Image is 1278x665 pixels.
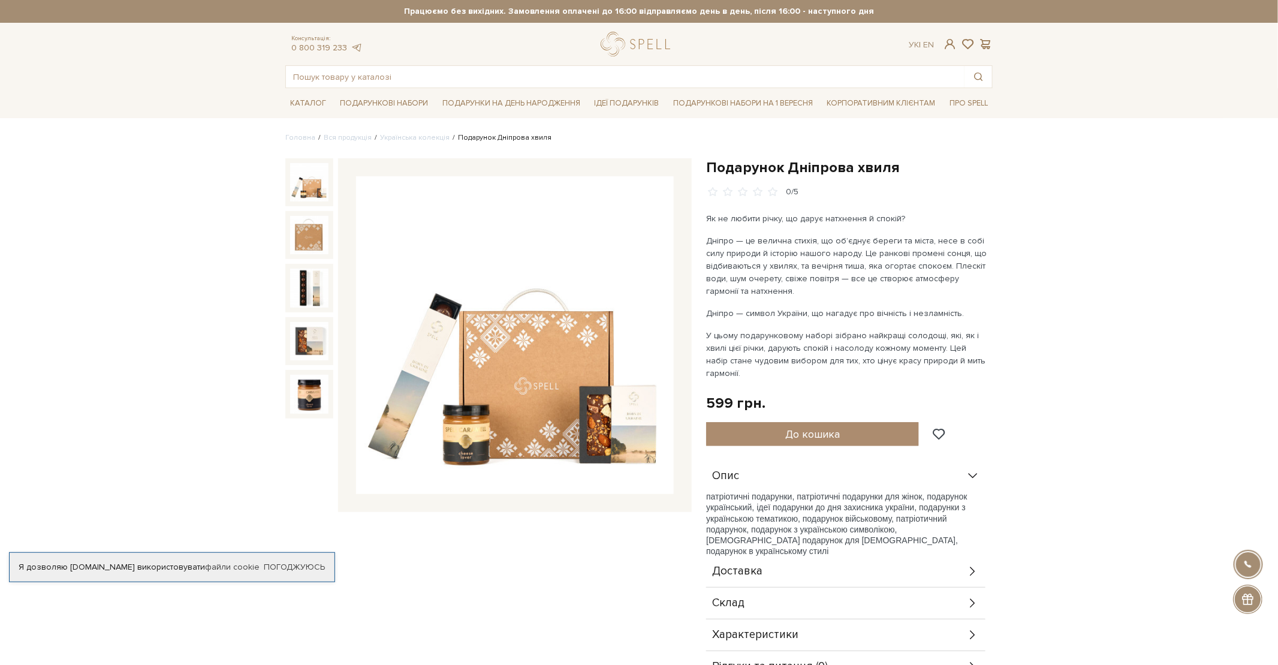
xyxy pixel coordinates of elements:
[706,234,987,297] p: Дніпро — це велична стихія, що об’єднує береги та міста, несе в собі силу природи й історію нашог...
[290,269,328,307] img: Подарунок Дніпрова хвиля
[668,93,818,113] a: Подарункові набори на 1 Вересня
[706,422,919,446] button: До кошика
[290,322,328,360] img: Подарунок Дніпрова хвиля
[205,562,260,572] a: файли cookie
[356,176,674,494] img: Подарунок Дніпрова хвиля
[590,94,664,113] span: Ідеї подарунків
[601,32,676,56] a: logo
[786,186,798,198] div: 0/5
[290,216,328,254] img: Подарунок Дніпрова хвиля
[291,35,362,43] span: Консультація:
[706,307,987,320] p: Дніпро — символ України, що нагадує про вічність і незламність.
[920,40,921,50] span: |
[706,329,987,380] p: У цьому подарунковому наборі зібрано найкращі солодощі, які, як і хвилі цієї річки, дарують спокі...
[290,375,328,413] img: Подарунок Дніпрова хвиля
[324,133,372,142] a: Вся продукція
[712,566,762,577] span: Доставка
[286,66,964,88] input: Пошук товару у каталозі
[712,471,739,482] span: Опис
[706,394,765,413] div: 599 грн.
[706,525,958,556] span: , подарунок з українською символікою, [DEMOGRAPHIC_DATA] подарунок для [DEMOGRAPHIC_DATA], подару...
[291,43,347,53] a: 0 800 319 233
[438,94,585,113] span: Подарунки на День народження
[290,163,328,201] img: Подарунок Дніпрова хвиля
[285,94,331,113] span: Каталог
[285,6,993,17] strong: Працюємо без вихідних. Замовлення оплачені до 16:00 відправляємо день в день, після 16:00 - насту...
[706,212,987,225] p: Як не любити річку, що дарує натхнення й спокій?
[945,94,993,113] span: Про Spell
[712,630,798,640] span: Характеристики
[712,598,745,609] span: Склад
[706,492,967,534] span: патріотичні подарунки, патріотичні подарунки для жінок, подарунок український, ідеї подарунки до ...
[706,158,993,177] h1: Подарунок Дніпрова хвиля
[924,40,935,50] a: En
[336,94,433,113] span: Подарункові набори
[350,43,362,53] a: telegram
[909,40,935,50] div: Ук
[285,133,315,142] a: Головна
[785,428,840,441] span: До кошика
[10,562,334,573] div: Я дозволяю [DOMAIN_NAME] використовувати
[264,562,325,573] a: Погоджуюсь
[380,133,450,142] a: Українська колекція
[450,133,551,143] li: Подарунок Дніпрова хвиля
[822,93,941,113] a: Корпоративним клієнтам
[964,66,992,88] button: Пошук товару у каталозі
